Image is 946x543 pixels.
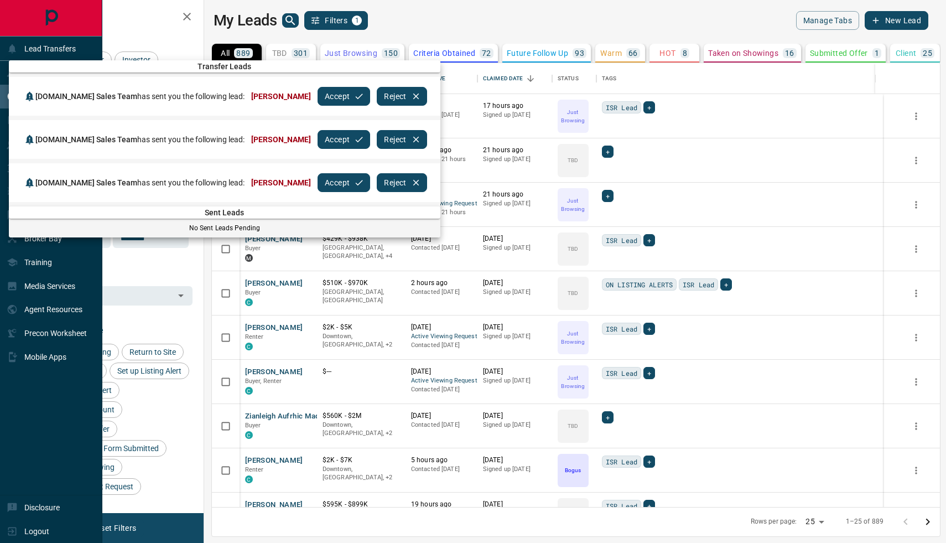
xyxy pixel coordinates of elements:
[318,130,370,149] button: Accept
[35,92,137,101] span: [DOMAIN_NAME] Sales Team
[251,92,311,101] span: [PERSON_NAME]
[9,223,440,233] p: No Sent Leads Pending
[35,178,137,187] span: [DOMAIN_NAME] Sales Team
[35,92,245,101] span: has sent you the following lead:
[377,130,427,149] button: Reject
[318,87,370,106] button: Accept
[35,178,245,187] span: has sent you the following lead:
[251,135,311,144] span: [PERSON_NAME]
[9,208,440,217] span: Sent Leads
[377,173,427,192] button: Reject
[251,178,311,187] span: [PERSON_NAME]
[35,135,137,144] span: [DOMAIN_NAME] Sales Team
[9,62,440,71] span: Transfer Leads
[377,87,427,106] button: Reject
[35,135,245,144] span: has sent you the following lead:
[318,173,370,192] button: Accept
